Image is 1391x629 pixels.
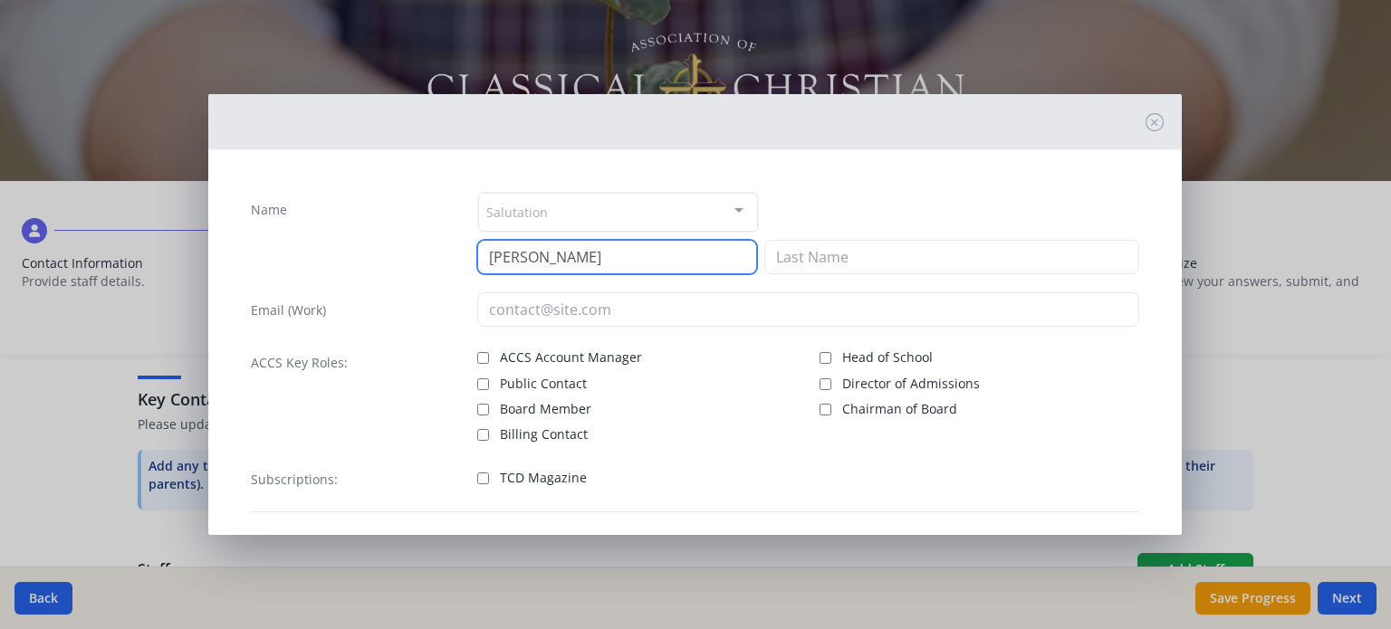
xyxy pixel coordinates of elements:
[842,400,957,418] span: Chairman of Board
[820,378,831,390] input: Director of Admissions
[500,375,587,393] span: Public Contact
[251,301,326,319] label: Email (Work)
[764,240,1139,274] input: Last Name
[477,472,489,484] input: TCD Magazine
[251,201,287,219] label: Name
[477,404,489,415] input: Board Member
[500,469,587,487] span: TCD Magazine
[500,425,588,443] span: Billing Contact
[820,352,831,364] input: Head of School
[251,354,348,372] label: ACCS Key Roles:
[842,348,933,367] span: Head of School
[477,240,757,274] input: First Name
[477,292,1139,327] input: contact@site.com
[477,429,489,441] input: Billing Contact
[500,400,591,418] span: Board Member
[820,404,831,415] input: Chairman of Board
[486,201,548,222] span: Salutation
[251,471,338,489] label: Subscriptions:
[842,375,980,393] span: Director of Admissions
[477,378,489,390] input: Public Contact
[477,352,489,364] input: ACCS Account Manager
[500,348,642,367] span: ACCS Account Manager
